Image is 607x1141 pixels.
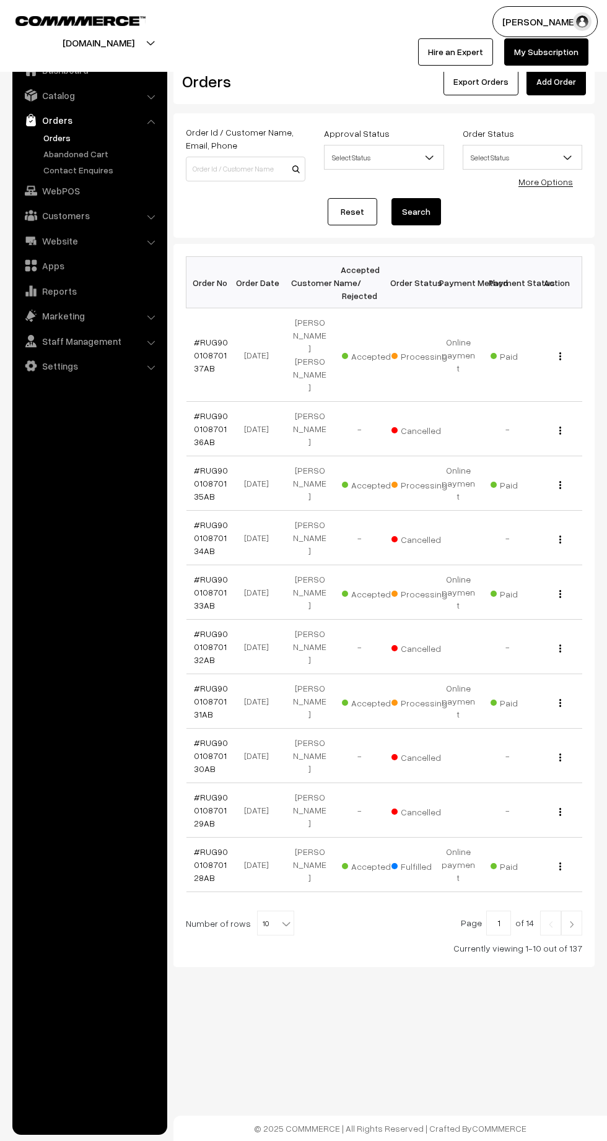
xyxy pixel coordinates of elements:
[434,456,483,511] td: Online payment
[194,410,228,447] a: #RUG90010870136AB
[559,862,561,870] img: Menu
[235,729,285,783] td: [DATE]
[285,402,334,456] td: [PERSON_NAME]
[491,857,552,873] span: Paid
[285,838,334,892] td: [PERSON_NAME]
[40,131,163,144] a: Orders
[285,456,334,511] td: [PERSON_NAME]
[285,257,334,308] th: Customer Name
[518,176,573,187] a: More Options
[461,918,482,928] span: Page
[194,337,228,373] a: #RUG90010870137AB
[342,584,404,601] span: Accepted
[235,456,285,511] td: [DATE]
[483,257,533,308] th: Payment Status
[483,511,533,565] td: -
[526,68,586,95] a: Add Order
[186,257,236,308] th: Order No
[235,620,285,674] td: [DATE]
[194,628,228,665] a: #RUG90010870132AB
[483,729,533,783] td: -
[40,147,163,160] a: Abandoned Cart
[285,674,334,729] td: [PERSON_NAME]
[324,127,390,140] label: Approval Status
[285,565,334,620] td: [PERSON_NAME]
[384,257,434,308] th: Order Status
[15,12,124,27] a: COMMMERCE
[342,693,404,709] span: Accepted
[533,257,582,308] th: Action
[559,427,561,435] img: Menu
[434,674,483,729] td: Online payment
[186,917,251,930] span: Number of rows
[194,683,228,719] a: #RUG90010870131AB
[194,792,228,828] a: #RUG90010870129AB
[342,347,404,363] span: Accepted
[194,574,228,610] a: #RUG90010870133AB
[334,620,384,674] td: -
[434,565,483,620] td: Online payment
[418,38,493,66] a: Hire an Expert
[434,257,483,308] th: Payment Method
[235,565,285,620] td: [DATE]
[391,475,453,492] span: Processing
[285,783,334,838] td: [PERSON_NAME]
[235,674,285,729] td: [DATE]
[285,511,334,565] td: [PERSON_NAME]
[186,942,582,955] div: Currently viewing 1-10 out of 137
[194,465,228,501] a: #RUG90010870135AB
[391,857,453,873] span: Fulfilled
[334,402,384,456] td: -
[559,699,561,707] img: Menu
[285,620,334,674] td: [PERSON_NAME]
[328,198,377,225] a: Reset
[194,737,228,774] a: #RUG90010870130AB
[559,481,561,489] img: Menu
[342,857,404,873] span: Accepted
[491,584,552,601] span: Paid
[391,530,453,546] span: Cancelled
[235,308,285,402] td: [DATE]
[491,475,552,492] span: Paid
[434,838,483,892] td: Online payment
[15,109,163,131] a: Orders
[235,257,285,308] th: Order Date
[443,68,518,95] button: Export Orders
[559,590,561,598] img: Menu
[491,693,552,709] span: Paid
[285,308,334,402] td: [PERSON_NAME] [PERSON_NAME]
[573,12,592,31] img: user
[483,402,533,456] td: -
[15,355,163,377] a: Settings
[15,230,163,252] a: Website
[483,783,533,838] td: -
[186,157,305,181] input: Order Id / Customer Name / Customer Email / Customer Phone
[391,748,453,764] span: Cancelled
[285,729,334,783] td: [PERSON_NAME]
[463,127,514,140] label: Order Status
[15,84,163,106] a: Catalog
[324,145,443,170] span: Select Status
[258,911,294,936] span: 10
[235,838,285,892] td: [DATE]
[391,421,453,437] span: Cancelled
[342,475,404,492] span: Accepted
[334,729,384,783] td: -
[15,305,163,327] a: Marketing
[334,257,384,308] th: Accepted / Rejected
[515,918,534,928] span: of 14
[186,126,305,152] label: Order Id / Customer Name, Email, Phone
[559,536,561,544] img: Menu
[194,519,228,556] a: #RUG90010870134AB
[15,204,163,227] a: Customers
[492,6,598,37] button: [PERSON_NAME]
[235,783,285,838] td: [DATE]
[559,808,561,816] img: Menu
[472,1123,526,1134] a: COMMMERCE
[463,145,582,170] span: Select Status
[545,921,556,928] img: Left
[325,147,443,168] span: Select Status
[15,16,146,25] img: COMMMERCE
[483,620,533,674] td: -
[391,639,453,655] span: Cancelled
